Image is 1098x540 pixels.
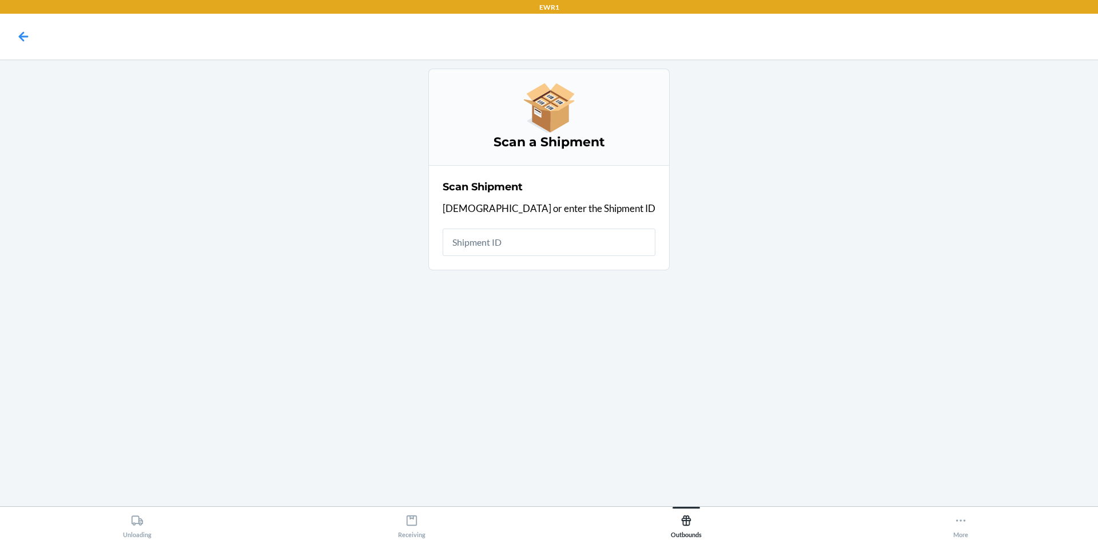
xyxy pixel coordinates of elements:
[443,229,655,256] input: Shipment ID
[398,510,425,538] div: Receiving
[671,510,702,538] div: Outbounds
[953,510,968,538] div: More
[823,507,1098,538] button: More
[443,179,523,194] h2: Scan Shipment
[443,201,655,216] p: [DEMOGRAPHIC_DATA] or enter the Shipment ID
[443,133,655,151] h3: Scan a Shipment
[123,510,152,538] div: Unloading
[274,507,549,538] button: Receiving
[539,2,559,13] p: EWR1
[549,507,823,538] button: Outbounds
